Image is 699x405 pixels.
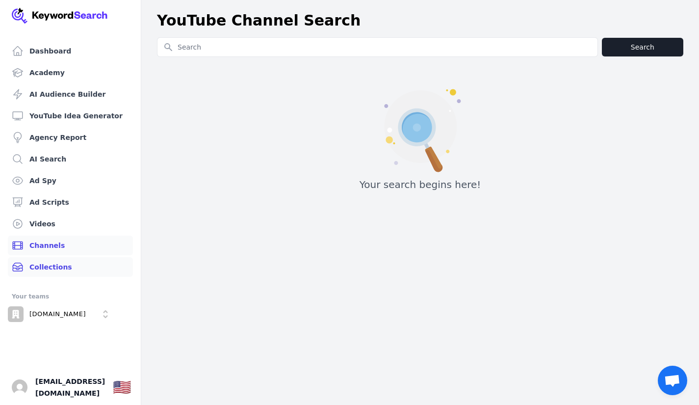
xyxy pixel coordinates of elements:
[12,8,108,24] img: Your Company
[8,63,133,82] a: Academy
[157,38,597,56] input: Search
[12,379,27,395] button: Open user button
[360,178,481,191] h2: Your search begins here!
[113,378,131,397] button: 🇺🇸
[29,310,86,319] p: [DOMAIN_NAME]
[8,236,133,255] a: Channels
[8,214,133,234] a: Videos
[8,257,133,277] a: Collections
[12,379,27,395] img: Yaami Tonmoy
[8,106,133,126] a: YouTube Idea Generator
[8,41,133,61] a: Dashboard
[8,306,113,322] button: Open organization switcher
[602,38,683,56] button: Search
[35,376,105,399] span: [EMAIL_ADDRESS][DOMAIN_NAME]
[12,291,129,302] div: Your teams
[113,378,131,396] div: 🇺🇸
[157,12,361,29] h1: YouTube Channel Search
[8,149,133,169] a: AI Search
[8,84,133,104] a: AI Audience Builder
[8,306,24,322] img: Champu.com
[658,366,687,395] div: Open chat
[8,192,133,212] a: Ad Scripts
[8,171,133,190] a: Ad Spy
[8,128,133,147] a: Agency Report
